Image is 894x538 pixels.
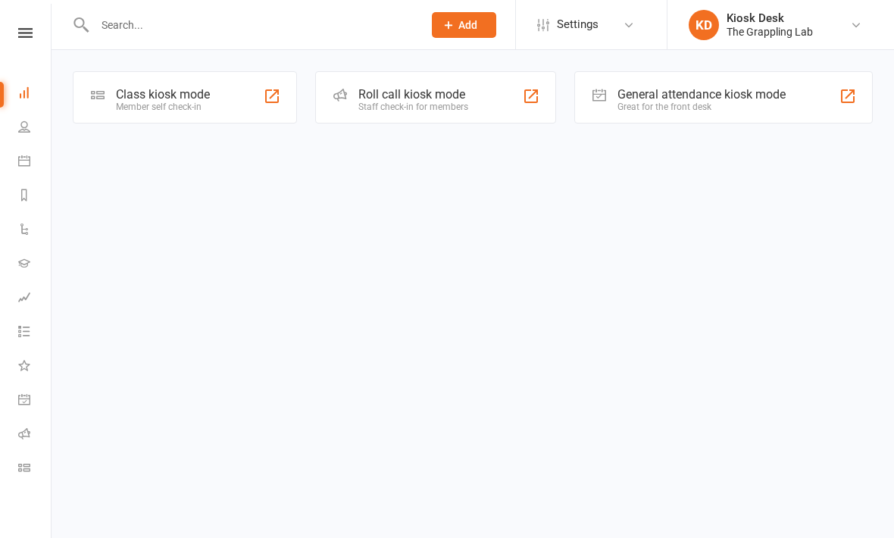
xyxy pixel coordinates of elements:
input: Search... [90,14,412,36]
span: Add [458,19,477,31]
div: Class kiosk mode [116,87,210,102]
div: Staff check-in for members [358,102,468,112]
span: Settings [557,8,599,42]
a: Dashboard [18,77,52,111]
a: Calendar [18,145,52,180]
div: Kiosk Desk [727,11,813,25]
div: KD [689,10,719,40]
div: The Grappling Lab [727,25,813,39]
a: Reports [18,180,52,214]
a: What's New [18,350,52,384]
a: General attendance kiosk mode [18,384,52,418]
div: General attendance kiosk mode [617,87,786,102]
a: Roll call kiosk mode [18,418,52,452]
a: Class kiosk mode [18,452,52,486]
button: Add [432,12,496,38]
a: Assessments [18,282,52,316]
div: Member self check-in [116,102,210,112]
div: Roll call kiosk mode [358,87,468,102]
a: People [18,111,52,145]
div: Great for the front desk [617,102,786,112]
